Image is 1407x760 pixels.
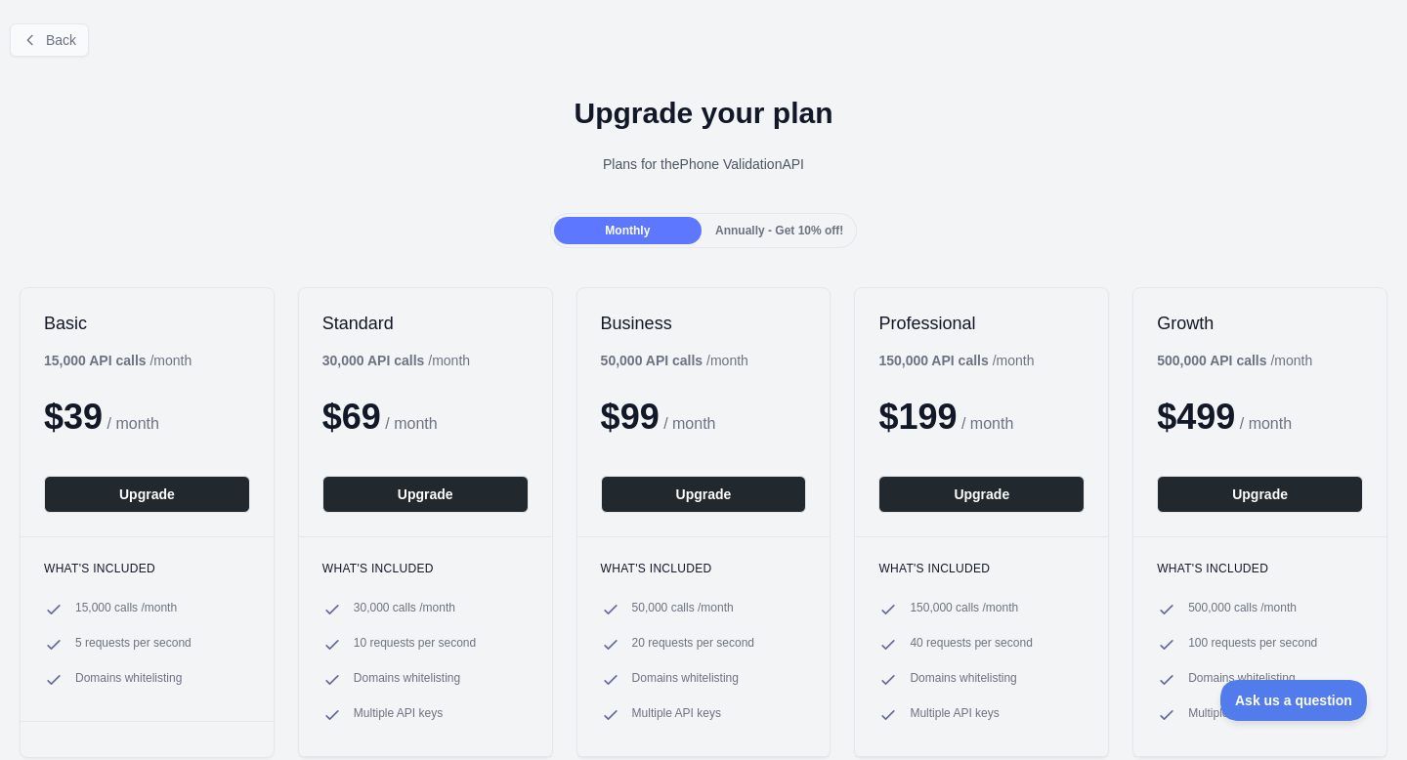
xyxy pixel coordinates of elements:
span: $ 99 [601,397,660,437]
div: / month [601,351,748,370]
span: $ 199 [878,397,957,437]
h2: Growth [1157,312,1363,335]
h2: Business [601,312,807,335]
iframe: Toggle Customer Support [1220,680,1368,721]
div: / month [878,351,1034,370]
h2: Standard [322,312,529,335]
b: 500,000 API calls [1157,353,1266,368]
div: / month [1157,351,1312,370]
span: $ 499 [1157,397,1235,437]
b: 50,000 API calls [601,353,703,368]
h2: Professional [878,312,1085,335]
b: 150,000 API calls [878,353,988,368]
